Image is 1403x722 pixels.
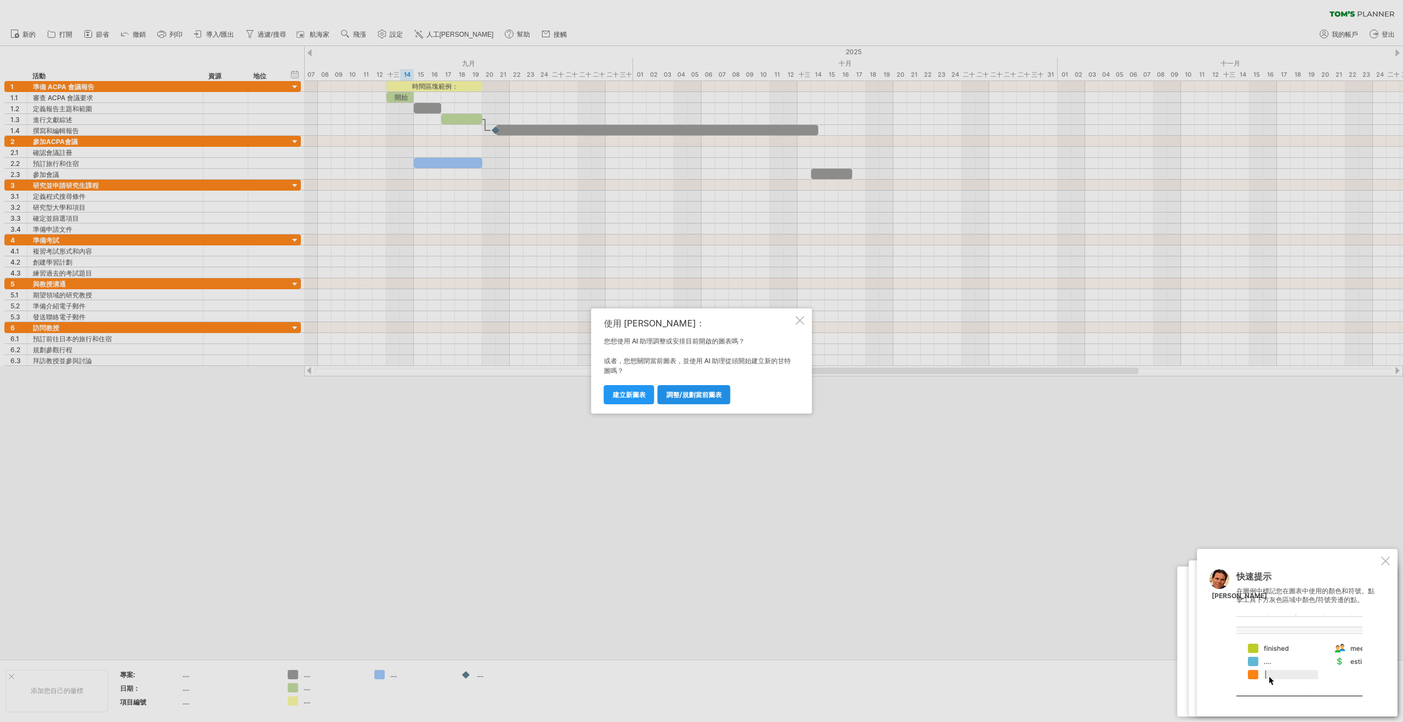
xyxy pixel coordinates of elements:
a: 調整/規劃當前圖表 [658,385,731,404]
font: 在圖例中標記您在圖表中使用的顏色和符號。點擊工具下方灰色區域中顏色/符號旁邊的點。 [1236,587,1375,604]
font: 您想使用 AI 助理調整或安排目前開啟的圖表嗎？ [604,337,745,345]
font: 建立新圖表 [613,391,646,399]
font: 快速提示 [1236,571,1271,582]
font: 調整/規劃當前圖表 [666,391,722,399]
font: [PERSON_NAME] [1212,592,1267,600]
a: 建立新圖表 [604,385,654,404]
font: 或者，您想關閉當前圖表，並使用 AI 助理從頭開始建立新的甘特圖嗎？ [604,357,791,375]
font: 使用 [PERSON_NAME]： [604,318,705,329]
